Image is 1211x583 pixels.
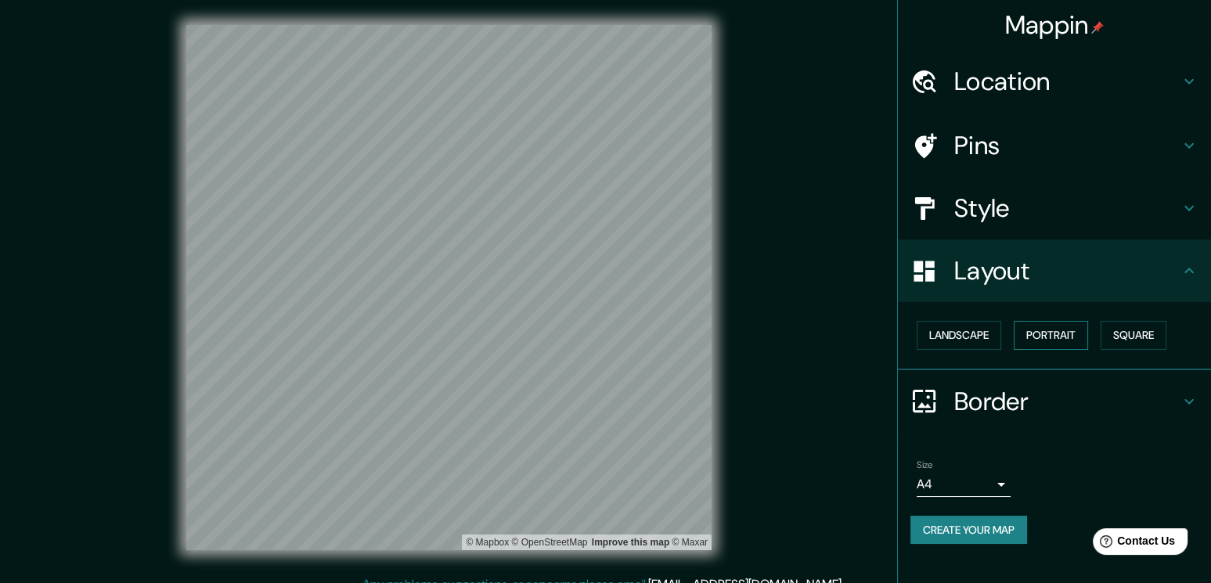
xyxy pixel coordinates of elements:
[186,25,712,550] canvas: Map
[592,537,669,548] a: Map feedback
[954,255,1180,286] h4: Layout
[954,130,1180,161] h4: Pins
[917,458,933,471] label: Size
[672,537,708,548] a: Maxar
[466,537,509,548] a: Mapbox
[1014,321,1088,350] button: Portrait
[512,537,588,548] a: OpenStreetMap
[917,472,1011,497] div: A4
[1101,321,1166,350] button: Square
[910,516,1027,545] button: Create your map
[898,370,1211,433] div: Border
[898,177,1211,239] div: Style
[954,386,1180,417] h4: Border
[898,50,1211,113] div: Location
[917,321,1001,350] button: Landscape
[954,193,1180,224] h4: Style
[898,114,1211,177] div: Pins
[898,239,1211,302] div: Layout
[1072,522,1194,566] iframe: Help widget launcher
[954,66,1180,97] h4: Location
[1005,9,1105,41] h4: Mappin
[1091,21,1104,34] img: pin-icon.png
